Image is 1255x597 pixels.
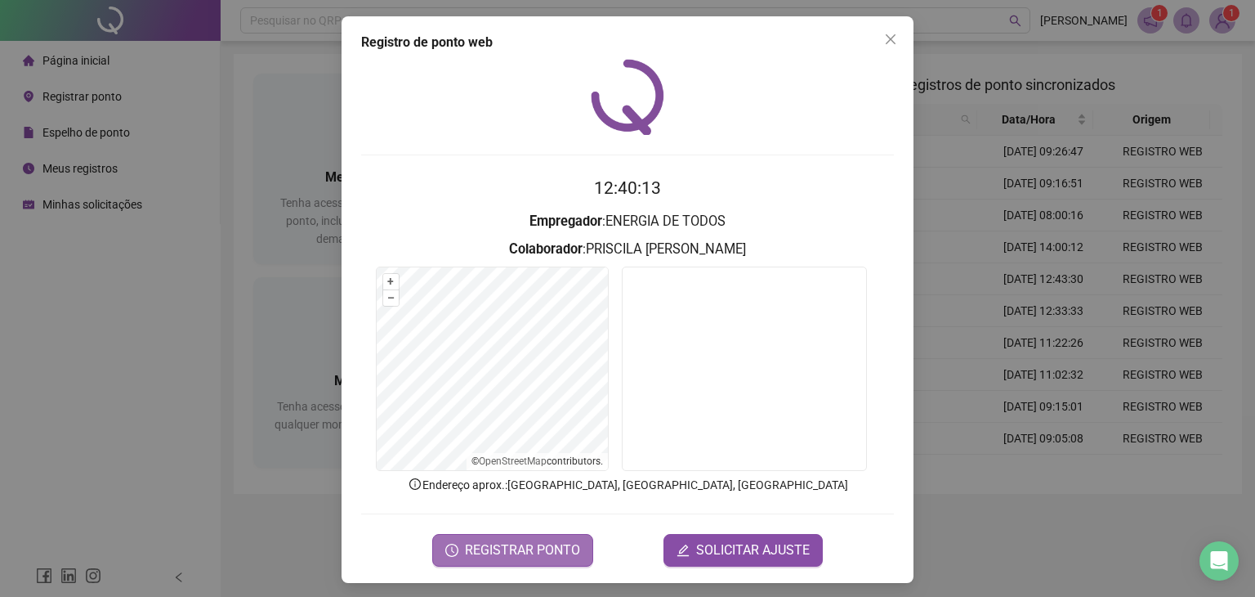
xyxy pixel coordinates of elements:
li: © contributors. [471,456,603,467]
button: Close [878,26,904,52]
span: edit [677,544,690,557]
button: editSOLICITAR AJUSTE [663,534,823,567]
div: Registro de ponto web [361,33,894,52]
time: 12:40:13 [594,178,661,198]
span: REGISTRAR PONTO [465,541,580,560]
img: QRPoint [591,59,664,135]
span: clock-circle [445,544,458,557]
span: info-circle [408,477,422,492]
h3: : ENERGIA DE TODOS [361,211,894,232]
button: REGISTRAR PONTO [432,534,593,567]
strong: Colaborador [509,241,583,257]
p: Endereço aprox. : [GEOGRAPHIC_DATA], [GEOGRAPHIC_DATA], [GEOGRAPHIC_DATA] [361,476,894,494]
button: + [383,274,399,290]
h3: : PRISCILA [PERSON_NAME] [361,239,894,260]
span: close [884,33,897,46]
span: SOLICITAR AJUSTE [696,541,810,560]
button: – [383,290,399,306]
a: OpenStreetMap [479,456,547,467]
strong: Empregador [529,213,602,229]
div: Open Intercom Messenger [1199,541,1239,581]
